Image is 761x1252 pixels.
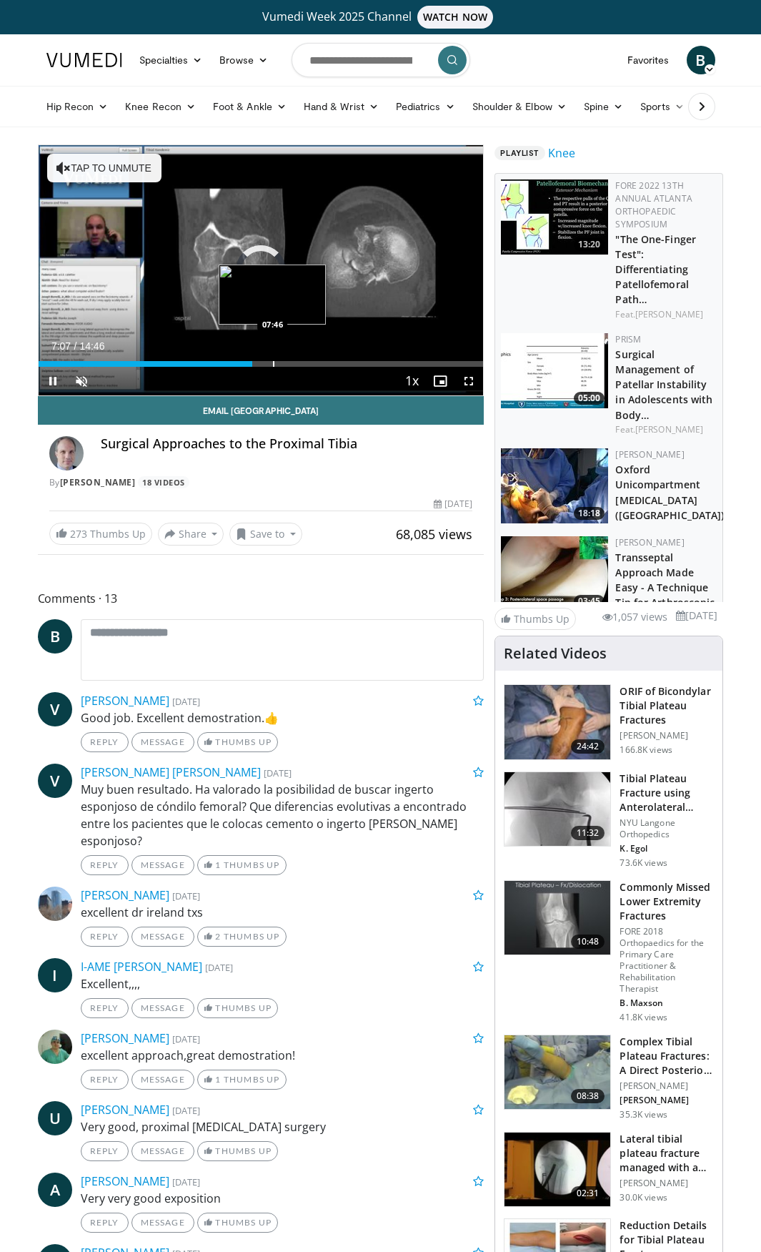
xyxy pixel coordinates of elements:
a: "The One-Finger Test": Differentiating Patellofemoral Path… [615,232,696,306]
a: Message [131,855,194,875]
li: [DATE] [676,608,717,623]
p: 166.8K views [620,744,672,756]
img: 9nZFQMepuQiumqNn4xMDoxOjBzMTt2bJ.150x105_q85_crop-smart_upscale.jpg [504,772,610,847]
a: Reply [81,1213,129,1233]
img: e6f05148-0552-4775-ab59-e5595e859885.150x105_q85_crop-smart_upscale.jpg [501,448,608,523]
a: Message [131,732,194,752]
a: Favorites [619,46,678,74]
img: af7e755e-636b-4ba8-b0d0-7eda75c48987.150x105_q85_crop-smart_upscale.jpg [501,333,608,408]
a: [PERSON_NAME] [81,1173,169,1189]
p: FORE 2018 Orthopaedics for the Primary Care Practitioner & Rehabilitation Therapist [620,926,714,995]
img: d88464db-1e3f-475b-9d37-80c843bae3dd.150x105_q85_crop-smart_upscale.jpg [501,536,608,611]
a: Thumbs Up [197,1213,278,1233]
span: 68,085 views [396,526,472,543]
a: Reply [81,1070,129,1090]
a: 05:00 [501,333,608,408]
a: 273 Thumbs Up [49,523,152,545]
button: Pause [39,367,67,395]
span: A [38,1173,72,1207]
p: NYU Langone Orthopedics [620,817,714,840]
a: Hand & Wrist [295,92,387,121]
span: 18:18 [574,507,605,520]
a: 18 Videos [138,476,190,488]
span: 03:45 [574,595,605,608]
a: Email [GEOGRAPHIC_DATA] [38,396,484,425]
a: Oxford Unicompartment [MEDICAL_DATA] ([GEOGRAPHIC_DATA]) [615,463,724,521]
input: Search topics, interventions [292,43,470,77]
img: 4aa379b6-386c-4fb5-93ee-de5617843a87.150x105_q85_crop-smart_upscale.jpg [504,881,610,955]
span: U [38,1101,72,1135]
a: I [38,958,72,992]
h4: Related Videos [504,645,607,662]
a: 24:42 ORIF of Bicondylar Tibial Plateau Fractures [PERSON_NAME] 166.8K views [504,684,714,760]
span: 1 [215,1074,221,1085]
a: 2 Thumbs Up [197,927,287,947]
p: 35.3K views [620,1109,667,1120]
span: 1 [215,859,221,870]
small: [DATE] [172,1032,200,1045]
a: Browse [211,46,277,74]
p: excellent approach,great demostration! [81,1047,484,1064]
a: 02:31 Lateral tibial plateau fracture managed with a curved elevator and b… [PERSON_NAME] 30.0K v... [504,1132,714,1208]
span: 05:00 [574,392,605,405]
a: [PERSON_NAME] [60,476,136,488]
span: Playlist [494,146,544,160]
a: [PERSON_NAME] [81,1102,169,1118]
a: Reply [81,927,129,947]
h3: Complex Tibial Plateau Fractures: A Direct Posterior Approach for Pl… [620,1035,714,1078]
small: [DATE] [172,695,200,708]
button: Unmute [67,367,96,395]
p: 73.6K views [620,857,667,869]
p: Muy buen resultado. Ha valorado la posibilidad de buscar ingerto esponjoso de cóndilo femoral? Qu... [81,781,484,849]
a: [PERSON_NAME] [81,887,169,903]
a: 10:48 Commonly Missed Lower Extremity Fractures FORE 2018 Orthopaedics for the Primary Care Pract... [504,880,714,1023]
a: Foot & Ankle [204,92,295,121]
a: Reply [81,732,129,752]
a: [PERSON_NAME] [615,536,684,548]
button: Fullscreen [454,367,483,395]
small: [DATE] [264,767,292,779]
a: Surgical Management of Patellar Instability in Adolescents with Body… [615,347,712,421]
a: Vumedi Week 2025 ChannelWATCH NOW [38,6,724,29]
span: 02:31 [571,1186,605,1201]
p: K. Egol [620,843,714,854]
p: Very very good exposition [81,1190,484,1207]
a: Thumbs Up [494,608,576,630]
span: WATCH NOW [417,6,493,29]
a: [PERSON_NAME] [81,693,169,709]
a: Knee Recon [116,92,204,121]
h3: Tibial Plateau Fracture using Anterolateral Approach [620,772,714,814]
button: Share [158,523,224,546]
a: PRiSM [615,333,641,345]
a: 11:32 Tibial Plateau Fracture using Anterolateral Approach NYU Langone Orthopedics K. Egol 73.6K ... [504,772,714,869]
a: Message [131,1213,194,1233]
div: Feat. [615,423,717,436]
a: Transseptal Approach Made Easy - A Technique Tip for Arthroscopic Po… [615,551,715,624]
a: V [38,764,72,798]
span: 273 [70,527,87,541]
h3: Lateral tibial plateau fracture managed with a curved elevator and b… [620,1132,714,1175]
p: Very good, proximal [MEDICAL_DATA] surgery [81,1118,484,1135]
a: Thumbs Up [197,732,278,752]
span: 10:48 [571,935,605,949]
a: Spine [575,92,632,121]
a: Shoulder & Elbow [464,92,575,121]
img: Avatar [38,887,72,921]
p: [PERSON_NAME] [620,730,714,741]
span: 08:38 [571,1089,605,1103]
a: 1 Thumbs Up [197,1070,287,1090]
a: [PERSON_NAME] [81,1030,169,1046]
a: [PERSON_NAME] [635,308,703,320]
a: B [687,46,715,74]
img: a82721ed-0b81-4015-bcd5-82b53a970861.150x105_q85_crop-smart_upscale.jpg [501,179,608,255]
span: / [74,340,77,352]
video-js: Video Player [39,145,484,395]
a: Message [131,998,194,1018]
img: Levy_Tib_Plat_100000366_3.jpg.150x105_q85_crop-smart_upscale.jpg [504,685,610,759]
a: Reply [81,998,129,1018]
a: Hip Recon [38,92,117,121]
button: Enable picture-in-picture mode [426,367,454,395]
span: 7:07 [51,340,71,352]
a: Sports [632,92,693,121]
